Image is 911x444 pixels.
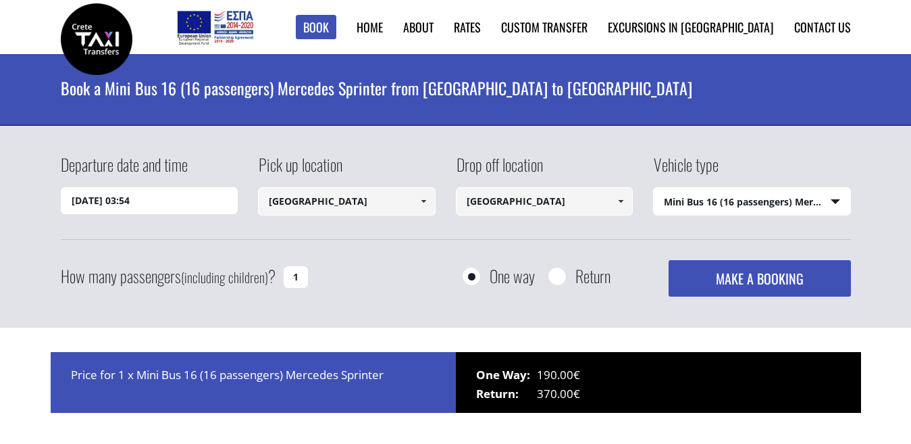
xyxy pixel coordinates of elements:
[608,18,774,36] a: Excursions in [GEOGRAPHIC_DATA]
[456,187,633,216] input: Select drop-off location
[175,7,255,47] img: e-bannersEUERDF180X90.jpg
[61,30,132,45] a: Crete Taxi Transfers | Book a Mini Bus 16 transfer from Heraklion city to Rethymnon city | Crete ...
[296,15,336,40] a: Book
[357,18,383,36] a: Home
[258,153,342,187] label: Pick up location
[501,18,588,36] a: Custom Transfer
[490,268,535,285] label: One way
[454,18,481,36] a: Rates
[654,188,850,216] span: Mini Bus 16 (16 passengers) Mercedes Sprinter
[181,267,268,287] small: (including children)
[61,260,276,293] label: How many passengers ?
[794,18,851,36] a: Contact us
[456,352,861,413] div: 190.00€ 370.00€
[61,54,851,122] h1: Book a Mini Bus 16 (16 passengers) Mercedes Sprinter from [GEOGRAPHIC_DATA] to [GEOGRAPHIC_DATA]
[403,18,434,36] a: About
[258,187,436,216] input: Select pickup location
[476,366,537,385] span: One Way:
[412,187,434,216] a: Show All Items
[51,352,456,413] div: Price for 1 x Mini Bus 16 (16 passengers) Mercedes Sprinter
[61,3,132,75] img: Crete Taxi Transfers | Book a Mini Bus 16 transfer from Heraklion city to Rethymnon city | Crete ...
[653,153,719,187] label: Vehicle type
[575,268,610,285] label: Return
[669,260,850,297] button: MAKE A BOOKING
[610,187,632,216] a: Show All Items
[61,153,188,187] label: Departure date and time
[456,153,543,187] label: Drop off location
[476,385,537,403] span: Return:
